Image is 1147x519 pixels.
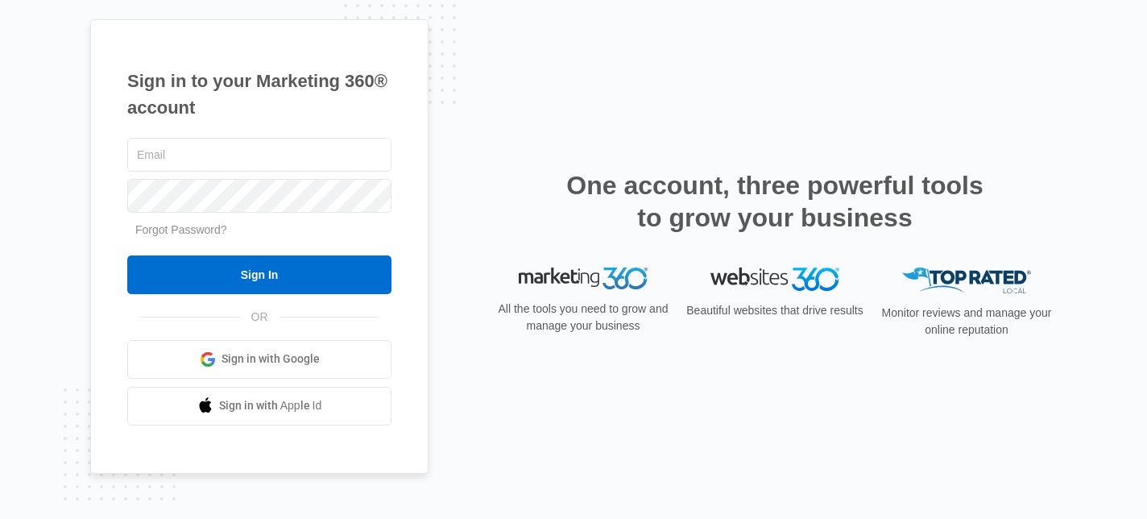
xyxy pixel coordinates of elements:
p: Monitor reviews and manage your online reputation [876,305,1057,338]
input: Sign In [127,255,391,294]
span: Sign in with Google [222,351,320,367]
a: Sign in with Apple Id [127,387,391,426]
span: OR [240,309,280,326]
img: Websites 360 [710,268,839,291]
a: Sign in with Google [127,340,391,379]
h2: One account, three powerful tools to grow your business [561,169,988,234]
p: Beautiful websites that drive results [685,302,865,319]
img: Marketing 360 [519,268,648,290]
span: Sign in with Apple Id [219,397,322,414]
input: Email [127,138,391,172]
h1: Sign in to your Marketing 360® account [127,68,391,121]
a: Forgot Password? [135,223,227,236]
img: Top Rated Local [902,268,1031,294]
p: All the tools you need to grow and manage your business [493,301,673,334]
